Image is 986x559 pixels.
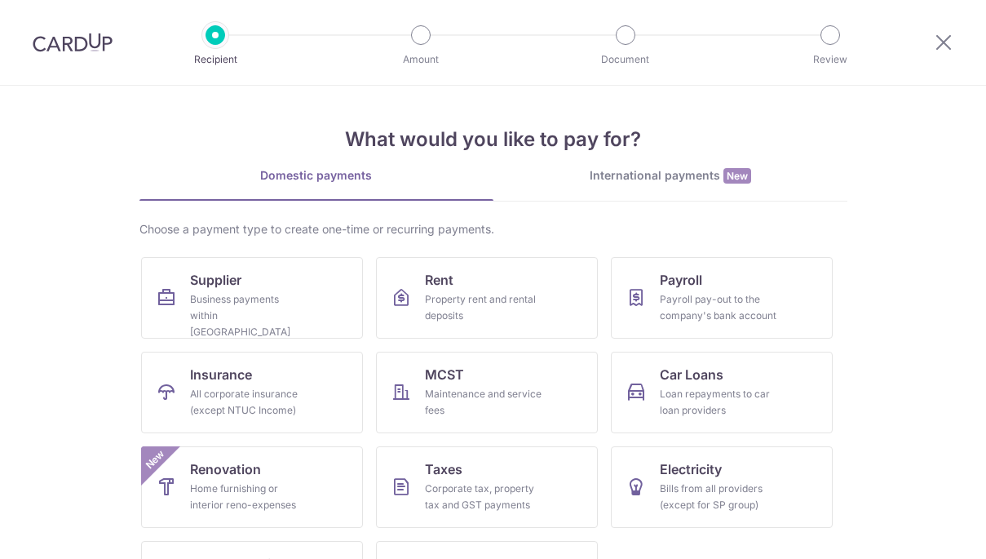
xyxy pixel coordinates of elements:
div: Choose a payment type to create one-time or recurring payments. [139,221,847,237]
span: Taxes [425,459,462,479]
div: All corporate insurance (except NTUC Income) [190,386,307,419]
a: PayrollPayroll pay-out to the company's bank account [611,257,833,339]
a: RentProperty rent and rental deposits [376,257,598,339]
div: Payroll pay-out to the company's bank account [660,291,777,324]
span: Electricity [660,459,722,479]
h4: What would you like to pay for? [139,125,847,154]
a: Car LoansLoan repayments to car loan providers [611,352,833,433]
p: Document [565,51,686,68]
div: Corporate tax, property tax and GST payments [425,481,542,513]
div: Loan repayments to car loan providers [660,386,777,419]
div: Business payments within [GEOGRAPHIC_DATA] [190,291,307,340]
span: Insurance [190,365,252,384]
a: SupplierBusiness payments within [GEOGRAPHIC_DATA] [141,257,363,339]
p: Recipient [155,51,276,68]
span: Payroll [660,270,702,290]
a: InsuranceAll corporate insurance (except NTUC Income) [141,352,363,433]
a: RenovationHome furnishing or interior reno-expensesNew [141,446,363,528]
a: MCSTMaintenance and service fees [376,352,598,433]
span: Rent [425,270,453,290]
span: New [723,168,751,184]
div: Domestic payments [139,167,493,184]
p: Amount [360,51,481,68]
a: TaxesCorporate tax, property tax and GST payments [376,446,598,528]
img: CardUp [33,33,113,52]
span: Supplier [190,270,241,290]
p: Review [770,51,891,68]
div: Property rent and rental deposits [425,291,542,324]
span: MCST [425,365,464,384]
span: New [141,446,168,473]
div: Bills from all providers (except for SP group) [660,481,777,513]
span: Renovation [190,459,261,479]
div: Maintenance and service fees [425,386,542,419]
span: Car Loans [660,365,723,384]
a: ElectricityBills from all providers (except for SP group) [611,446,833,528]
div: International payments [493,167,847,184]
div: Home furnishing or interior reno-expenses [190,481,307,513]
